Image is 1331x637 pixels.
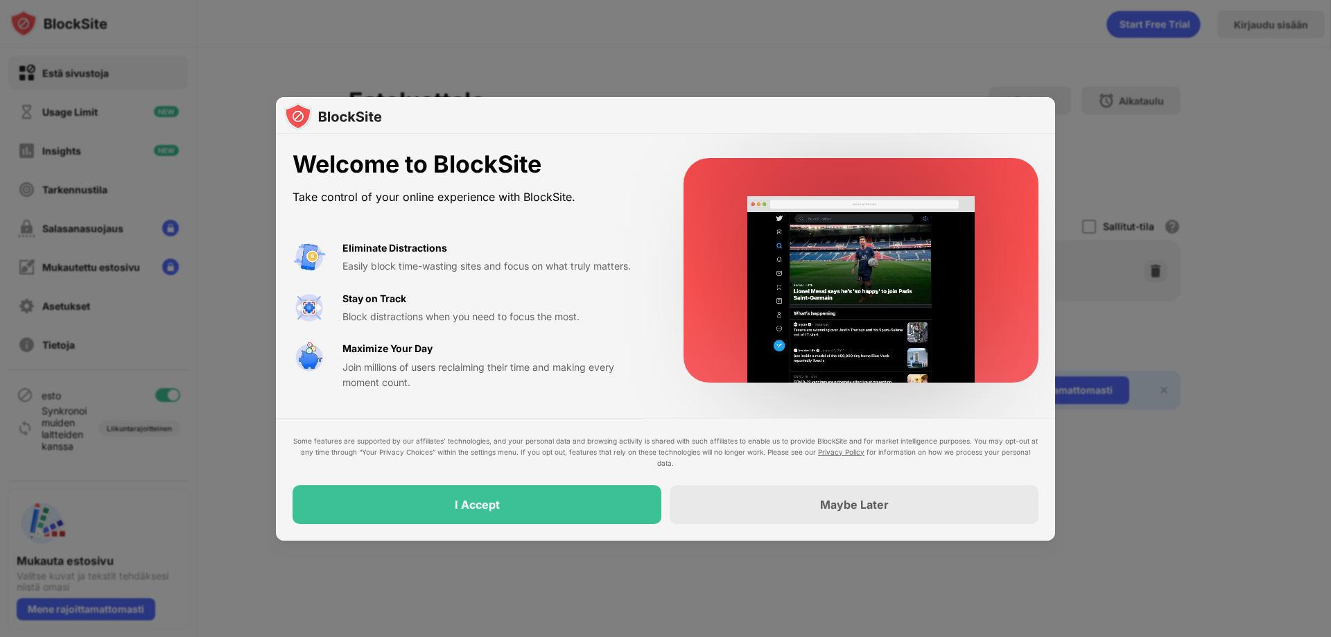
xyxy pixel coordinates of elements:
div: Eliminate Distractions [342,241,447,256]
div: Block distractions when you need to focus the most. [342,309,650,324]
div: Some features are supported by our affiliates’ technologies, and your personal data and browsing ... [293,435,1038,469]
img: value-avoid-distractions.svg [293,241,326,274]
div: Stay on Track [342,291,406,306]
div: Maximize Your Day [342,341,433,356]
div: Easily block time-wasting sites and focus on what truly matters. [342,259,650,274]
img: logo-blocksite.svg [284,103,382,130]
div: I Accept [455,498,500,512]
div: Take control of your online experience with BlockSite. [293,187,650,207]
div: Maybe Later [820,498,889,512]
div: Welcome to BlockSite [293,150,650,179]
div: Join millions of users reclaiming their time and making every moment count. [342,360,650,391]
a: Privacy Policy [818,448,864,456]
img: value-focus.svg [293,291,326,324]
img: value-safe-time.svg [293,341,326,374]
